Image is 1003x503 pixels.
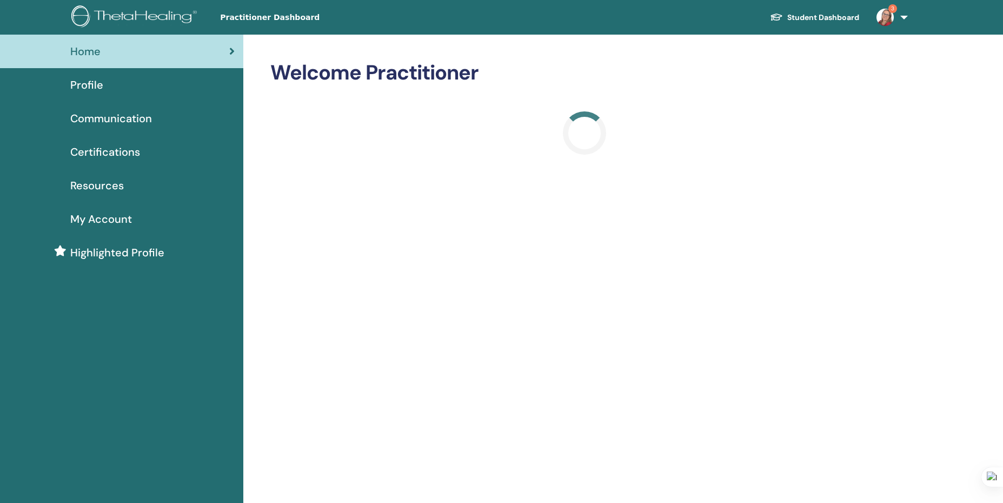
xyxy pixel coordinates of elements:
[70,43,101,59] span: Home
[888,4,897,13] span: 3
[220,12,382,23] span: Practitioner Dashboard
[770,12,783,22] img: graduation-cap-white.svg
[70,77,103,93] span: Profile
[270,61,898,85] h2: Welcome Practitioner
[761,8,868,28] a: Student Dashboard
[876,9,894,26] img: default.jpg
[70,211,132,227] span: My Account
[70,177,124,194] span: Resources
[70,110,152,127] span: Communication
[70,244,164,261] span: Highlighted Profile
[70,144,140,160] span: Certifications
[71,5,201,30] img: logo.png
